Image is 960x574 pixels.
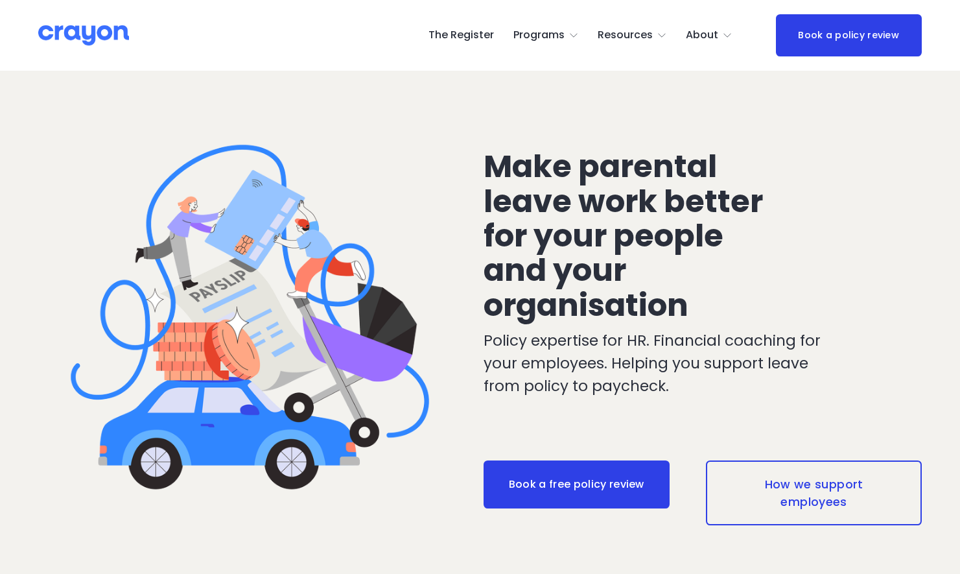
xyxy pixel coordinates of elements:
a: Book a free policy review [484,460,670,508]
a: folder dropdown [513,25,579,46]
a: folder dropdown [686,25,732,46]
span: Make parental leave work better for your people and your organisation [484,145,769,327]
img: Crayon [38,24,129,47]
a: folder dropdown [598,25,667,46]
p: Policy expertise for HR. Financial coaching for your employees. Helping you support leave from po... [484,329,847,397]
span: About [686,26,718,45]
a: The Register [428,25,494,46]
span: Programs [513,26,565,45]
a: How we support employees [706,460,921,526]
a: Book a policy review [776,14,922,56]
span: Resources [598,26,653,45]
